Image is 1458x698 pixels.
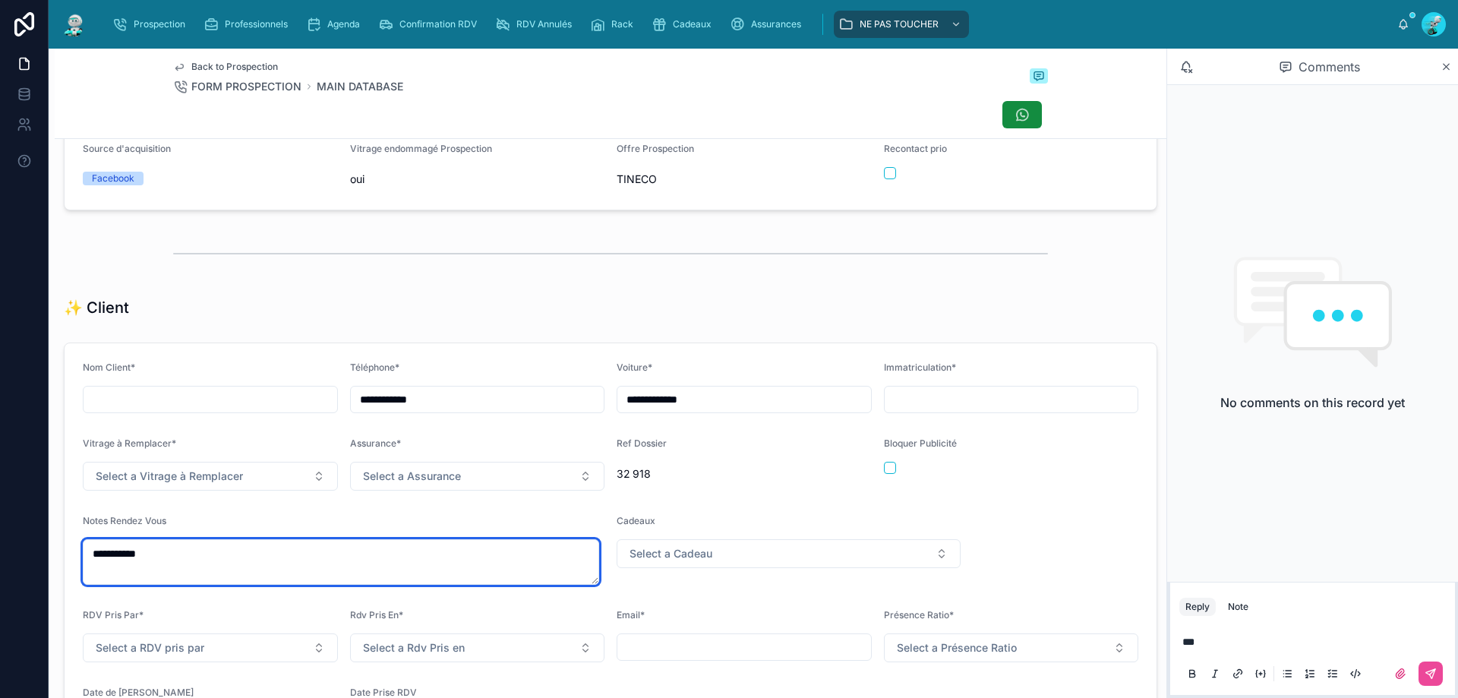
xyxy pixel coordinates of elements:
span: Email* [617,609,645,621]
span: Select a Rdv Pris en [363,640,465,655]
span: Assurances [751,18,801,30]
span: Confirmation RDV [399,18,477,30]
span: Voiture* [617,362,652,373]
button: Select Button [617,539,961,568]
span: Date de [PERSON_NAME] [83,687,194,698]
span: Vitrage endommagé Prospection [350,143,492,154]
a: Rack [585,11,644,38]
span: FORM PROSPECTION [191,79,301,94]
span: Vitrage à Remplacer* [83,437,176,449]
span: Bloquer Publicité [884,437,957,449]
span: Agenda [327,18,360,30]
a: Back to Prospection [173,61,278,73]
span: Comments [1299,58,1360,76]
button: Select Button [884,633,1139,662]
a: Agenda [301,11,371,38]
h1: ✨ Client [64,297,129,318]
span: Select a Cadeau [630,546,712,561]
span: Assurance* [350,437,401,449]
span: Recontact prio [884,143,947,154]
span: Cadeaux [673,18,712,30]
button: Select Button [83,633,338,662]
span: TINECO [617,172,872,187]
span: Select a RDV pris par [96,640,204,655]
button: Select Button [350,462,605,491]
a: RDV Annulés [491,11,582,38]
span: Nom Client* [83,362,135,373]
button: Select Button [83,462,338,491]
span: RDV Pris Par* [83,609,144,621]
img: App logo [61,12,88,36]
span: Rdv Pris En* [350,609,403,621]
span: Notes Rendez Vous [83,515,166,526]
a: NE PAS TOUCHER [834,11,969,38]
a: Professionnels [199,11,298,38]
a: Confirmation RDV [374,11,488,38]
a: FORM PROSPECTION [173,79,301,94]
span: Select a Assurance [363,469,461,484]
span: Prospection [134,18,185,30]
a: MAIN DATABASE [317,79,403,94]
span: Rack [611,18,633,30]
h2: No comments on this record yet [1220,393,1405,412]
span: Téléphone* [350,362,399,373]
span: oui [350,172,605,187]
span: Offre Prospection [617,143,694,154]
a: Cadeaux [647,11,722,38]
span: Source d'acquisition [83,143,171,154]
span: Ref Dossier [617,437,667,449]
button: Select Button [350,633,605,662]
div: scrollable content [100,8,1397,41]
span: Cadeaux [617,515,655,526]
span: 32 918 [617,466,872,482]
span: Date Prise RDV [350,687,417,698]
span: RDV Annulés [516,18,572,30]
span: Immatriculation* [884,362,956,373]
button: Note [1222,598,1254,616]
span: Back to Prospection [191,61,278,73]
span: Présence Ratio* [884,609,954,621]
button: Reply [1179,598,1216,616]
a: Assurances [725,11,812,38]
a: Prospection [108,11,196,38]
span: Select a Présence Ratio [897,640,1017,655]
span: Professionnels [225,18,288,30]
span: NE PAS TOUCHER [860,18,939,30]
div: Note [1228,601,1248,613]
div: Facebook [92,172,134,185]
span: Select a Vitrage à Remplacer [96,469,243,484]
